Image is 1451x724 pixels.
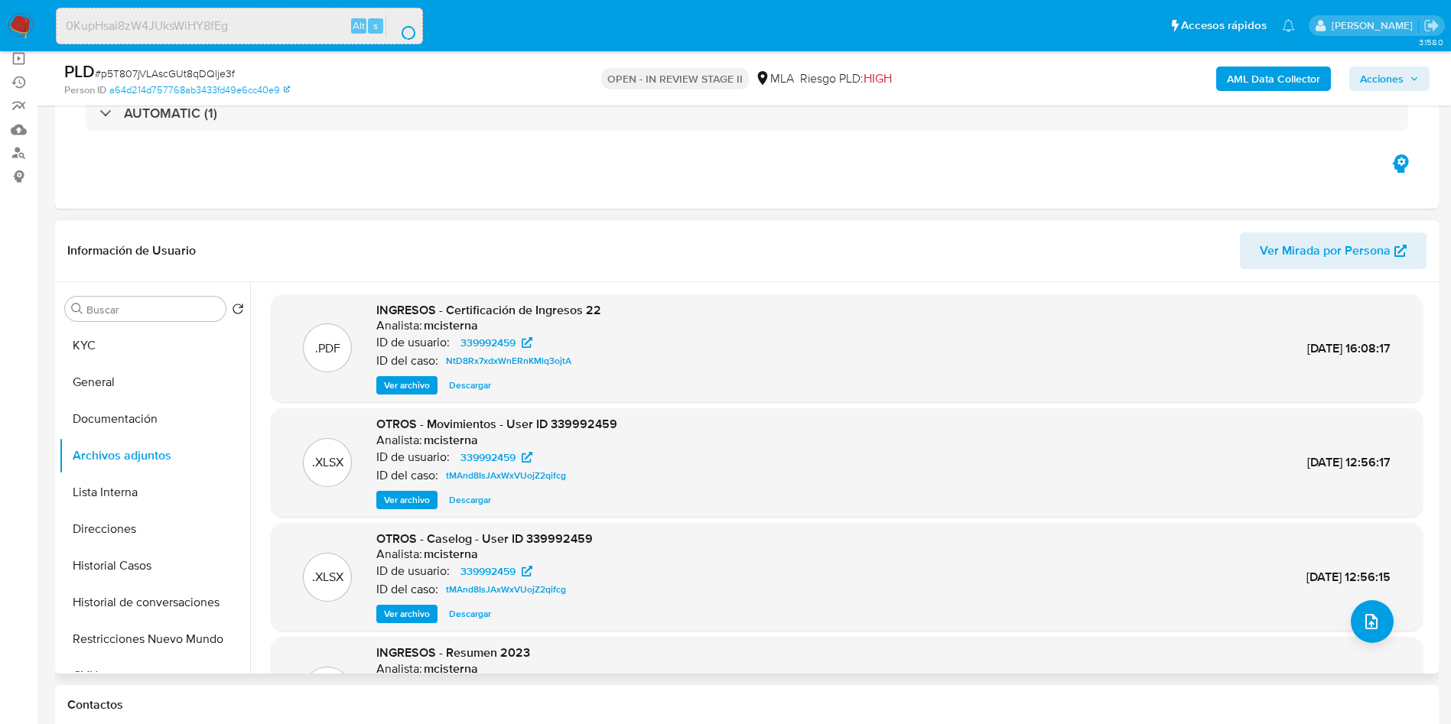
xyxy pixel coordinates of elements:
span: Accesos rápidos [1181,18,1267,34]
span: Acciones [1360,67,1404,91]
button: Buscar [71,303,83,315]
button: General [59,364,250,401]
button: Historial Casos [59,547,250,584]
button: AML Data Collector [1216,67,1331,91]
button: Descargar [441,376,499,394]
p: .PDF [315,340,340,357]
span: 339992459 [460,448,516,466]
span: [DATE] 12:56:15 [1306,568,1391,586]
div: AUTOMATIC (1) [86,96,1408,131]
a: NtD8Rx7xdxWnERnKMlq3ojtA [440,352,577,370]
h6: mcisterna [424,318,478,333]
p: Analista: [376,547,422,562]
input: Buscar [86,303,220,317]
p: ID de usuario: [376,450,450,465]
h6: mcisterna [424,547,478,562]
button: Ver archivo [376,376,438,394]
span: INGRESOS - Certificación de Ingresos 22 [376,301,601,319]
button: Acciones [1349,67,1430,91]
a: a64d214d757768ab3433fd49e6cc40e9 [109,83,290,97]
a: 339992459 [451,562,542,580]
span: 339992459 [460,333,516,352]
span: 3.158.0 [1419,36,1443,48]
button: KYC [59,327,250,364]
a: Notificaciones [1282,19,1295,32]
span: Ver archivo [384,492,430,508]
p: Analista: [376,661,422,677]
button: Historial de conversaciones [59,584,250,621]
button: Archivos adjuntos [59,437,250,474]
b: Person ID [64,83,106,97]
span: Ver Mirada por Persona [1260,232,1391,269]
span: NtD8Rx7xdxWnERnKMlq3ojtA [446,352,571,370]
span: Ver archivo [384,606,430,622]
b: AML Data Collector [1227,67,1320,91]
p: valeria.duch@mercadolibre.com [1332,18,1418,33]
span: tMAnd8IsJAxWxVUojZ2qifcg [446,466,566,485]
span: [DATE] 16:08:17 [1307,339,1391,357]
button: Ver Mirada por Persona [1240,232,1427,269]
p: Analista: [376,318,422,333]
h1: Contactos [67,697,1427,713]
p: ID de usuario: [376,335,450,350]
h6: mcisterna [424,661,478,677]
span: tMAnd8IsJAxWxVUojZ2qifcg [446,580,566,599]
input: Buscar usuario o caso... [57,16,422,36]
span: 339992459 [460,562,516,580]
b: PLD [64,59,95,83]
h3: AUTOMATIC (1) [124,105,217,122]
span: Riesgo PLD: [800,70,892,87]
span: s [373,18,378,33]
button: Restricciones Nuevo Mundo [59,621,250,657]
h1: Información de Usuario [67,243,196,258]
button: Direcciones [59,511,250,547]
button: search-icon [386,15,417,37]
p: ID del caso: [376,582,438,597]
span: INGRESOS - Resumen 2023 [376,644,530,661]
p: ID de usuario: [376,563,450,579]
p: Analista: [376,433,422,448]
span: Descargar [449,606,491,622]
p: OPEN - IN REVIEW STAGE II [601,68,749,89]
span: OTROS - Caselog - User ID 339992459 [376,530,593,547]
button: Lista Interna [59,474,250,511]
a: tMAnd8IsJAxWxVUojZ2qifcg [440,466,572,485]
span: # p5T807jVLAscGUt8qDQlje3f [95,66,235,81]
div: MLA [755,70,794,87]
button: Ver archivo [376,491,438,509]
span: HIGH [864,70,892,87]
button: Volver al orden por defecto [232,303,244,320]
p: ID del caso: [376,353,438,368]
button: Ver archivo [376,605,438,623]
button: upload-file [1351,600,1394,643]
a: 339992459 [451,448,542,466]
button: Descargar [441,491,499,509]
a: 339992459 [451,333,542,352]
span: Descargar [449,378,491,393]
span: Alt [353,18,365,33]
span: [DATE] 12:56:17 [1307,453,1391,471]
button: CVU [59,657,250,694]
h6: mcisterna [424,433,478,448]
p: ID del caso: [376,468,438,483]
span: OTROS - Movimientos - User ID 339992459 [376,415,617,433]
button: Descargar [441,605,499,623]
p: .XLSX [312,569,343,586]
button: Documentación [59,401,250,437]
a: Salir [1423,18,1440,34]
p: .XLSX [312,454,343,471]
a: tMAnd8IsJAxWxVUojZ2qifcg [440,580,572,599]
span: Descargar [449,492,491,508]
span: Ver archivo [384,378,430,393]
